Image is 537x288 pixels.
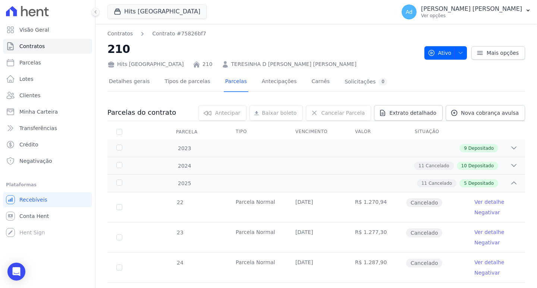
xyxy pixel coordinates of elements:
[19,212,49,220] span: Conta Hent
[474,240,500,246] a: Negativar
[116,234,122,240] input: Só é possível selecionar pagamentos em aberto
[389,109,436,117] span: Extrato detalhado
[19,92,40,99] span: Clientes
[224,72,248,92] a: Parcelas
[468,145,494,152] span: Depositado
[346,222,406,252] td: R$ 1.277,30
[3,88,92,103] a: Clientes
[260,72,298,92] a: Antecipações
[286,124,346,140] th: Vencimento
[286,222,346,252] td: [DATE]
[474,270,500,276] a: Negativar
[286,253,346,282] td: [DATE]
[107,4,207,19] button: Hits [GEOGRAPHIC_DATA]
[468,162,494,169] span: Depositado
[406,124,465,140] th: Situação
[3,39,92,54] a: Contratos
[379,78,387,85] div: 0
[107,30,206,38] nav: Breadcrumb
[167,124,207,139] div: Parcela
[464,145,467,152] span: 9
[464,180,467,187] span: 5
[19,59,41,66] span: Parcelas
[346,192,406,222] td: R$ 1.270,94
[346,253,406,282] td: R$ 1.287,90
[346,124,406,140] th: Valor
[421,180,427,187] span: 11
[227,124,286,140] th: Tipo
[107,30,133,38] a: Contratos
[428,180,452,187] span: Cancelado
[421,5,522,13] p: [PERSON_NAME] [PERSON_NAME]
[19,26,49,34] span: Visão Geral
[19,196,47,203] span: Recebíveis
[163,72,212,92] a: Tipos de parcelas
[19,75,34,83] span: Lotes
[3,192,92,207] a: Recebíveis
[6,180,89,189] div: Plataformas
[7,263,25,281] div: Open Intercom Messenger
[107,108,176,117] h3: Parcelas do contrato
[231,60,357,68] a: TERESINHA D [PERSON_NAME] [PERSON_NAME]
[406,259,442,268] span: Cancelado
[461,162,467,169] span: 10
[3,55,92,70] a: Parcelas
[202,60,213,68] a: 210
[406,198,442,207] span: Cancelado
[19,157,52,165] span: Negativação
[468,180,494,187] span: Depositado
[152,30,206,38] a: Contrato #75826bf7
[19,42,45,50] span: Contratos
[418,162,424,169] span: 11
[474,259,504,266] a: Ver detalhe
[426,162,449,169] span: Cancelado
[3,209,92,224] a: Conta Hent
[176,230,183,235] span: 23
[227,222,286,252] td: Parcela Normal
[310,72,331,92] a: Carnês
[3,137,92,152] a: Crédito
[19,141,38,148] span: Crédito
[116,204,122,210] input: Só é possível selecionar pagamentos em aberto
[107,41,418,57] h2: 210
[107,60,184,68] div: Hits [GEOGRAPHIC_DATA]
[487,49,519,57] span: Mais opções
[474,198,504,206] a: Ver detalhe
[471,46,525,60] a: Mais opções
[406,228,442,237] span: Cancelado
[19,124,57,132] span: Transferências
[176,260,183,266] span: 24
[3,72,92,86] a: Lotes
[19,108,58,115] span: Minha Carteira
[343,72,389,92] a: Solicitações0
[3,104,92,119] a: Minha Carteira
[107,72,151,92] a: Detalhes gerais
[374,105,443,121] a: Extrato detalhado
[107,30,418,38] nav: Breadcrumb
[227,253,286,282] td: Parcela Normal
[345,78,387,85] div: Solicitações
[116,265,122,270] input: Só é possível selecionar pagamentos em aberto
[421,13,522,19] p: Ver opções
[3,154,92,168] a: Negativação
[176,199,183,205] span: 22
[396,1,537,22] button: Ad [PERSON_NAME] [PERSON_NAME] Ver opções
[446,105,525,121] a: Nova cobrança avulsa
[3,121,92,136] a: Transferências
[286,192,346,222] td: [DATE]
[227,192,286,222] td: Parcela Normal
[406,9,412,15] span: Ad
[424,46,467,60] button: Ativo
[461,109,519,117] span: Nova cobrança avulsa
[474,228,504,236] a: Ver detalhe
[474,209,500,215] a: Negativar
[428,46,452,60] span: Ativo
[3,22,92,37] a: Visão Geral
